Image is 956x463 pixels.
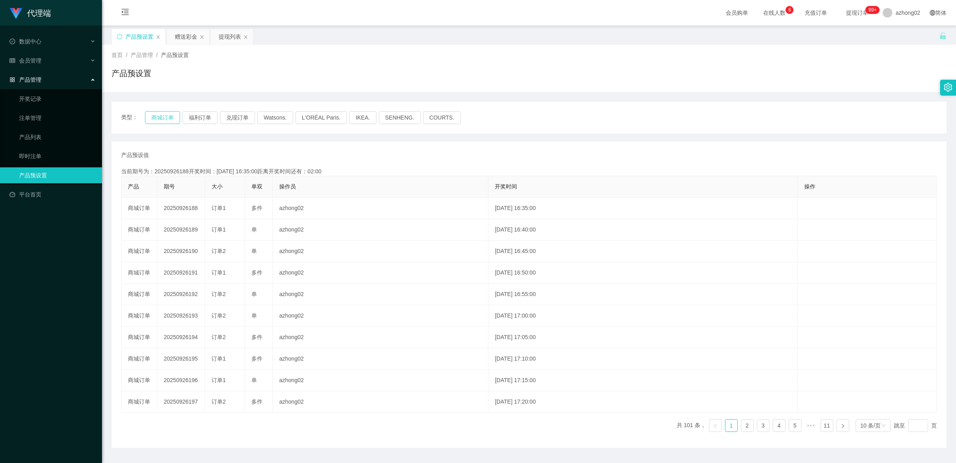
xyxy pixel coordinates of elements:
[821,419,833,432] li: 11
[212,226,226,233] span: 订单1
[273,370,488,391] td: azhong02
[273,219,488,241] td: azhong02
[273,348,488,370] td: azhong02
[423,111,461,124] button: COURTS.
[773,420,785,432] a: 4
[842,10,872,16] span: 提现订单
[182,111,217,124] button: 福利订单
[157,305,205,327] td: 20250926193
[805,419,817,432] span: •••
[212,377,226,383] span: 订单1
[488,198,797,219] td: [DATE] 16:35:00
[804,183,815,190] span: 操作
[243,35,248,39] i: 图标: close
[251,183,263,190] span: 单双
[488,241,797,262] td: [DATE] 16:45:00
[10,39,15,44] i: 图标: check-circle-o
[788,6,791,14] p: 6
[157,370,205,391] td: 20250926196
[121,284,157,305] td: 商城订单
[773,419,786,432] li: 4
[251,355,263,362] span: 多件
[251,291,257,297] span: 单
[212,183,223,190] span: 大小
[112,0,139,26] i: 图标: menu-fold
[126,52,127,58] span: /
[219,29,241,44] div: 提现列表
[121,198,157,219] td: 商城订单
[157,348,205,370] td: 20250926195
[801,10,831,16] span: 充值订单
[881,423,886,429] i: 图标: down
[157,391,205,413] td: 20250926197
[279,183,296,190] span: 操作员
[865,6,880,14] sup: 1207
[212,248,226,254] span: 订单2
[944,83,952,92] i: 图标: setting
[836,419,849,432] li: 下一页
[10,186,96,202] a: 图标: dashboard平台首页
[121,151,149,159] span: 产品预设值
[157,219,205,241] td: 20250926189
[121,167,937,176] div: 当前期号为：20250926188开奖时间：[DATE] 16:35:00距离开奖时间还有：02:00
[273,198,488,219] td: azhong02
[220,111,255,124] button: 兑现订单
[379,111,421,124] button: SENHENG.
[10,77,15,82] i: 图标: appstore-o
[488,348,797,370] td: [DATE] 17:10:00
[789,419,801,432] li: 5
[19,110,96,126] a: 注单管理
[27,0,51,26] h1: 代理端
[145,111,180,124] button: 商城订单
[894,419,937,432] div: 跳至 页
[121,111,145,124] span: 类型：
[488,219,797,241] td: [DATE] 16:40:00
[156,35,161,39] i: 图标: close
[19,148,96,164] a: 即时注单
[741,419,754,432] li: 2
[273,327,488,348] td: azhong02
[757,419,770,432] li: 3
[488,391,797,413] td: [DATE] 17:20:00
[296,111,347,124] button: L'ORÉAL Paris.
[157,327,205,348] td: 20250926194
[125,29,153,44] div: 产品预设置
[840,424,845,428] i: 图标: right
[112,67,151,79] h1: 产品预设置
[488,370,797,391] td: [DATE] 17:15:00
[488,284,797,305] td: [DATE] 16:55:00
[251,334,263,340] span: 多件
[789,420,801,432] a: 5
[860,420,881,432] div: 10 条/页
[121,219,157,241] td: 商城订单
[251,398,263,405] span: 多件
[709,419,722,432] li: 上一页
[212,291,226,297] span: 订单2
[10,8,22,19] img: logo.9652507e.png
[273,262,488,284] td: azhong02
[121,241,157,262] td: 商城订单
[157,284,205,305] td: 20250926192
[121,305,157,327] td: 商城订单
[251,269,263,276] span: 多件
[121,327,157,348] td: 商城订单
[212,355,226,362] span: 订单1
[757,420,769,432] a: 3
[156,52,158,58] span: /
[112,52,123,58] span: 首页
[157,198,205,219] td: 20250926188
[164,183,175,190] span: 期号
[10,58,15,63] i: 图标: table
[786,6,793,14] sup: 6
[677,419,706,432] li: 共 101 条，
[725,420,737,432] a: 1
[805,419,817,432] li: 向后 5 页
[131,52,153,58] span: 产品管理
[117,34,122,39] i: 图标: sync
[257,111,293,124] button: Watsons.
[741,420,753,432] a: 2
[488,262,797,284] td: [DATE] 16:50:00
[212,312,226,319] span: 订单2
[759,10,789,16] span: 在线人数
[212,398,226,405] span: 订单2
